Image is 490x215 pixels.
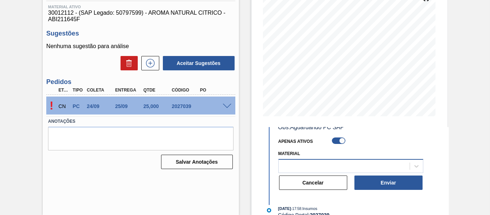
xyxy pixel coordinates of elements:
[57,98,70,114] div: Composição de Carga em Negociação
[170,103,201,109] div: 2027039
[267,208,271,212] img: atual
[278,124,344,130] span: Obs: Aguardando PC SAP
[85,103,116,109] div: 24/09/2025
[142,103,172,109] div: 25,000
[279,176,347,190] button: Cancelar
[163,56,235,70] button: Aceitar Sugestões
[159,55,235,71] div: Aceitar Sugestões
[48,10,233,23] span: 30012112 - (SAP Legado: 50797599) - AROMA NATURAL CITRICO - ABI211645F
[301,206,317,211] span: : Insumos
[278,206,291,211] span: [DATE]
[46,99,57,112] p: Pendente de aceite
[354,176,423,190] button: Enviar
[113,88,144,93] div: Entrega
[48,116,233,127] label: Anotações
[85,88,116,93] div: Coleta
[161,155,233,169] button: Salvar Anotações
[71,88,85,93] div: Tipo
[46,30,235,37] h3: Sugestões
[278,139,313,144] span: Apenas Ativos
[48,5,233,9] span: Material ativo
[46,43,235,50] p: Nenhuma sugestão para análise
[138,56,159,70] div: Nova sugestão
[142,88,172,93] div: Qtde
[198,88,229,93] div: PO
[46,78,235,86] h3: Pedidos
[113,103,144,109] div: 25/09/2025
[117,56,138,70] div: Excluir Sugestões
[291,207,301,211] span: - 17:58
[278,151,300,156] label: Material
[170,88,201,93] div: Código
[57,88,70,93] div: Etapa
[58,103,69,109] p: CN
[71,103,85,109] div: Pedido de Compra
